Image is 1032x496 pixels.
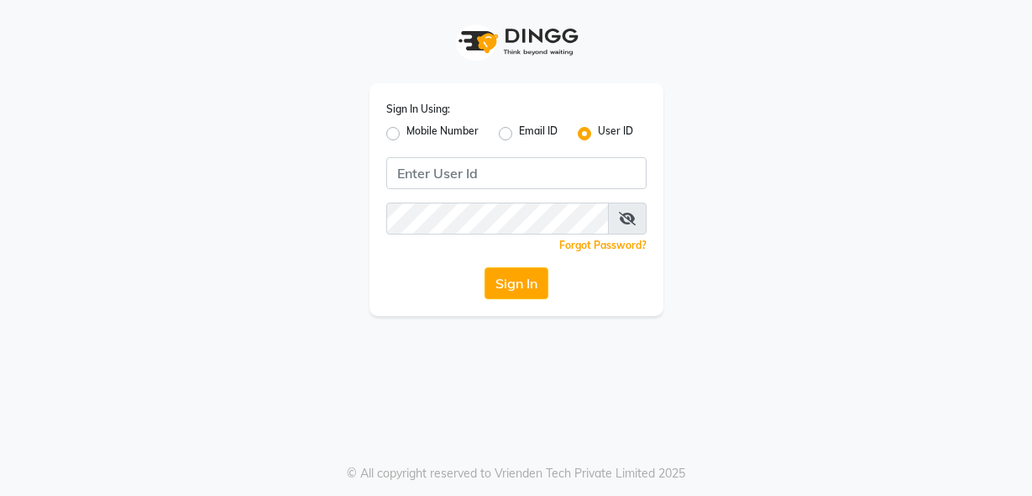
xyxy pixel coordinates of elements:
[519,124,558,144] label: Email ID
[485,267,548,299] button: Sign In
[598,124,633,144] label: User ID
[386,203,609,235] input: Username
[406,124,479,144] label: Mobile Number
[386,102,450,117] label: Sign In Using:
[386,157,647,189] input: Username
[449,17,584,66] img: logo1.svg
[559,239,647,251] a: Forgot Password?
